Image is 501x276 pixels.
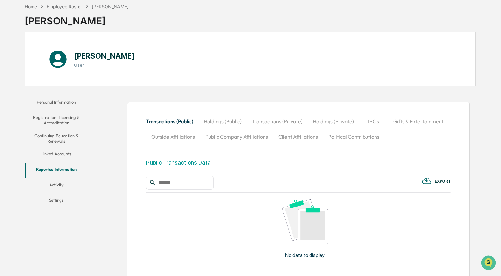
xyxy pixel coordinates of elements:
button: Registration, Licensing & Accreditation [25,111,88,129]
div: Home [25,4,37,9]
button: Personal Information [25,96,88,111]
button: Public Company Affiliations [200,129,273,144]
button: Outside Affiliations [146,129,200,144]
a: 🔎Data Lookup [4,91,43,102]
span: Pylon [64,109,78,114]
div: Start new chat [22,49,106,56]
button: Transactions (Public) [146,114,199,129]
button: Settings [25,194,88,209]
button: IPOs [359,114,388,129]
button: Transactions (Private) [247,114,308,129]
button: Holdings (Public) [199,114,247,129]
button: Political Contributions [323,129,385,144]
a: 🗄️Attestations [44,78,82,90]
span: Attestations [53,81,80,87]
div: We're available if you need us! [22,56,81,61]
div: secondary tabs example [146,114,451,144]
div: secondary tabs example [25,96,88,209]
a: Powered byPylon [45,109,78,114]
div: Employee Roster [47,4,82,9]
img: EXPORT [422,176,431,186]
div: 🔎 [6,94,12,99]
div: 🗄️ [47,82,52,87]
button: Client Affiliations [273,129,323,144]
h3: User [74,62,135,68]
div: Public Transactions Data [146,159,211,166]
button: Linked Accounts [25,147,88,163]
button: Activity [25,178,88,194]
p: No data to display [285,252,325,258]
button: Start new chat [109,51,117,59]
div: EXPORT [435,179,451,184]
h1: [PERSON_NAME] [74,51,135,60]
span: Preclearance [13,81,42,87]
button: Holdings (Private) [308,114,359,129]
div: 🖐️ [6,82,12,87]
button: Gifts & Entertainment [388,114,449,129]
a: 🖐️Preclearance [4,78,44,90]
img: 1746055101610-c473b297-6a78-478c-a979-82029cc54cd1 [6,49,18,61]
button: Reported Information [25,163,88,178]
p: How can we help? [6,14,117,24]
img: No data [282,199,328,244]
div: [PERSON_NAME] [25,10,129,27]
iframe: Open customer support [480,255,498,272]
div: [PERSON_NAME] [92,4,129,9]
span: Data Lookup [13,93,41,100]
button: Continuing Education & Renewals [25,129,88,148]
